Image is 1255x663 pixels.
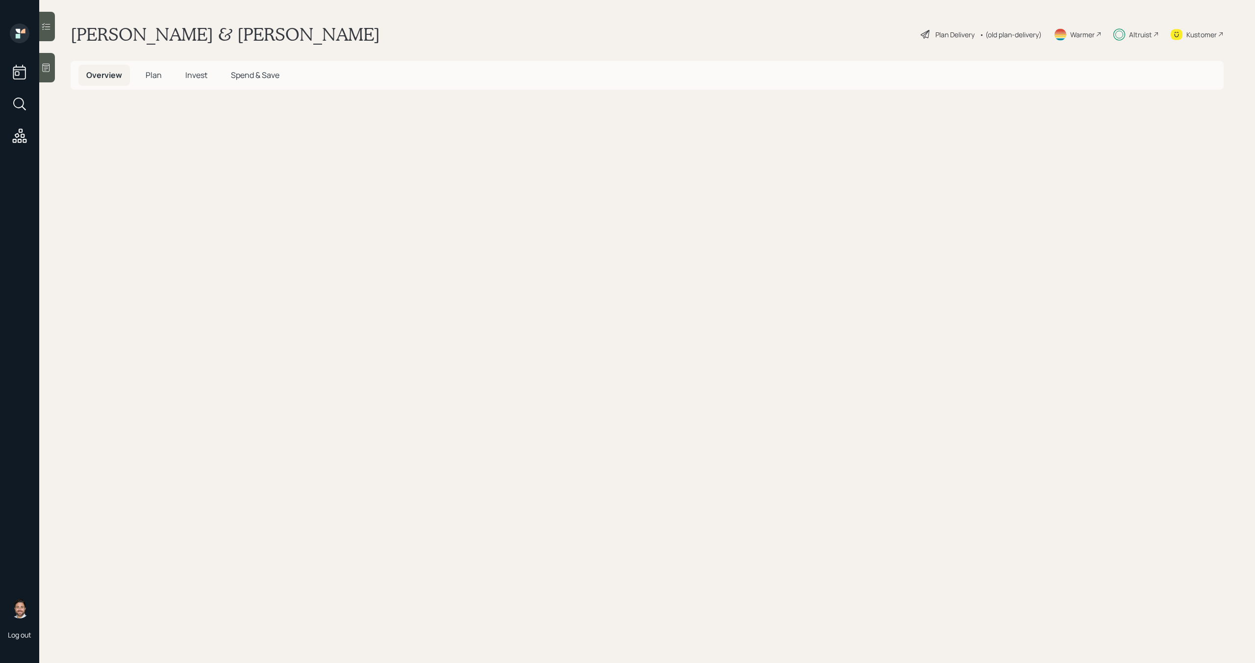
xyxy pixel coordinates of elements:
div: Plan Delivery [935,29,975,40]
div: • (old plan-delivery) [979,29,1042,40]
div: Kustomer [1186,29,1217,40]
div: Log out [8,630,31,639]
div: Warmer [1070,29,1095,40]
img: michael-russo-headshot.png [10,599,29,618]
div: Altruist [1129,29,1152,40]
span: Invest [185,70,207,80]
h1: [PERSON_NAME] & [PERSON_NAME] [71,24,380,45]
span: Spend & Save [231,70,279,80]
span: Overview [86,70,122,80]
span: Plan [146,70,162,80]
